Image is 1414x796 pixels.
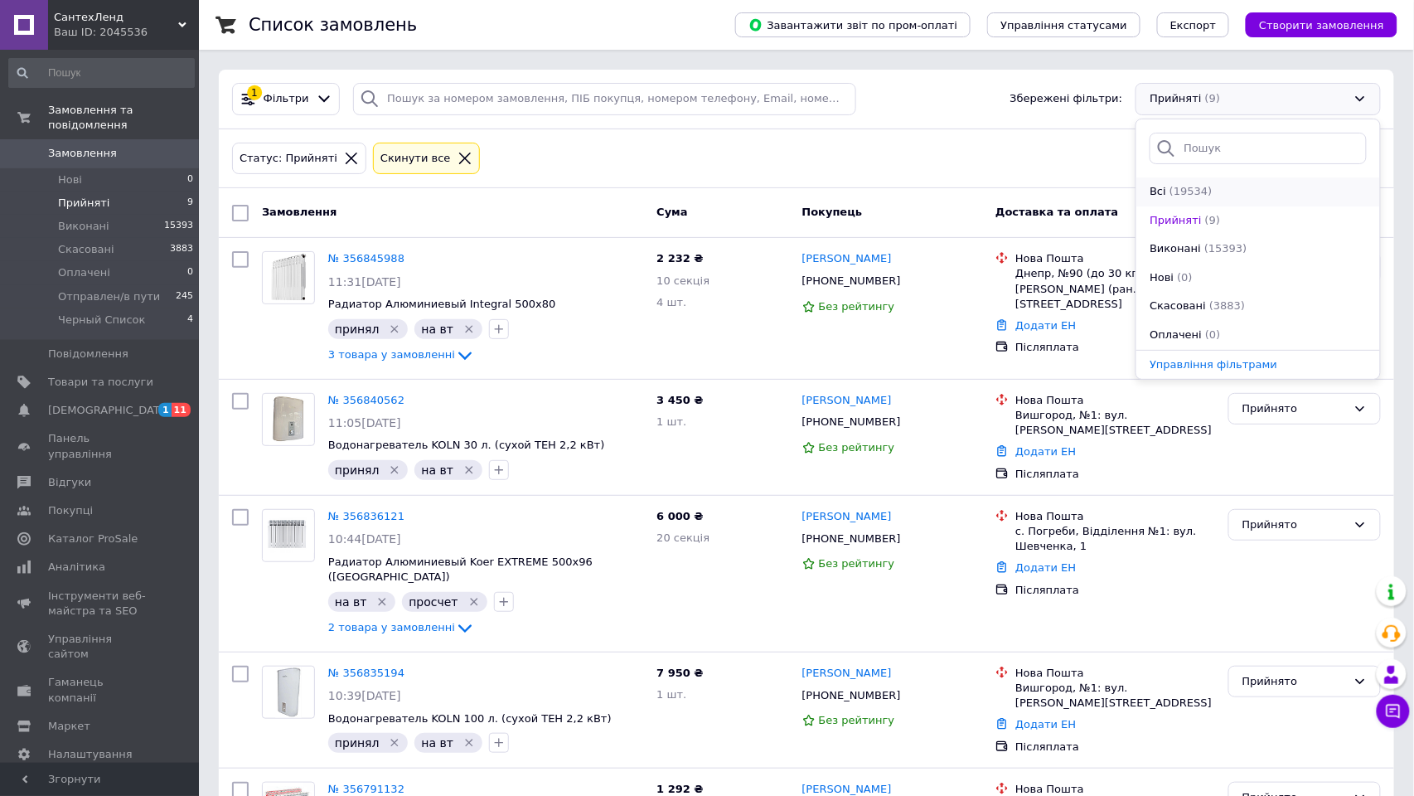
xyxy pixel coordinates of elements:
[1259,19,1384,32] span: Створити замовлення
[58,172,82,187] span: Нові
[1150,298,1206,314] span: Скасовані
[802,666,892,682] a: [PERSON_NAME]
[995,206,1118,218] span: Доставка та оплата
[819,300,895,313] span: Без рейтингу
[1150,358,1277,371] span: Управління фільтрами
[656,296,686,308] span: 4 шт.
[262,666,315,719] a: Фото товару
[48,747,133,762] span: Налаштування
[1015,319,1076,332] a: Додати ЕН
[1246,12,1397,37] button: Створити замовлення
[802,532,901,545] span: [PHONE_NUMBER]
[1242,400,1347,418] div: Прийнято
[54,25,199,40] div: Ваш ID: 2045536
[48,719,90,734] span: Маркет
[328,667,404,679] a: № 356835194
[353,83,856,115] input: Пошук за номером замовлення, ПІБ покупця, номером телефону, Email, номером накладної
[1015,666,1214,681] div: Нова Пошта
[328,689,401,702] span: 10:39[DATE]
[187,265,193,280] span: 0
[335,464,380,477] span: принял
[802,206,863,218] span: Покупець
[1015,251,1214,266] div: Нова Пошта
[164,219,193,234] span: 15393
[802,274,901,287] span: [PHONE_NUMBER]
[328,416,401,430] span: 11:05[DATE]
[1015,681,1214,711] div: Вишгород, №1: вул. [PERSON_NAME][STREET_ADDRESS]
[48,675,153,705] span: Гаманець компанії
[819,557,895,570] span: Без рейтингу
[48,531,138,546] span: Каталог ProSale
[236,150,341,167] div: Статус: Прийняті
[1205,328,1220,341] span: (0)
[1242,517,1347,534] div: Прийнято
[656,688,686,701] span: 1 шт.
[335,736,380,750] span: принял
[328,712,612,725] a: Водонагреватель KOLN 100 л. (сухой ТЕН 2,2 кВт)
[328,510,404,522] a: № 356836121
[328,439,604,451] a: Водонагреватель KOLN 30 л. (сухой ТЕН 2,2 кВт)
[1204,242,1247,255] span: (15393)
[328,298,556,310] a: Радиатор Алюминиевый Integral 500х80
[176,289,193,304] span: 245
[1169,185,1213,197] span: (19534)
[328,556,593,584] span: Радиатор Алюминиевый Koer EXTREME 500x96 ([GEOGRAPHIC_DATA])
[328,252,404,265] a: № 356845988
[1177,271,1192,284] span: (0)
[656,531,709,544] span: 20 секція
[48,375,153,390] span: Товари та послуги
[335,323,380,336] span: принял
[187,196,193,211] span: 9
[328,621,455,633] span: 2 товара у замовленні
[388,736,401,750] svg: Видалити мітку
[1377,695,1410,728] button: Чат з покупцем
[377,150,454,167] div: Cкинути все
[735,12,971,37] button: Завантажити звіт по пром-оплаті
[819,441,895,454] span: Без рейтингу
[462,464,476,477] svg: Видалити мітку
[264,91,309,107] span: Фільтри
[1205,214,1220,226] span: (9)
[48,103,199,133] span: Замовлення та повідомлення
[375,595,389,609] svg: Видалити мітку
[48,589,153,619] span: Інструменти веб-майстра та SEO
[802,251,892,267] a: [PERSON_NAME]
[819,714,895,726] span: Без рейтингу
[1015,509,1214,524] div: Нова Пошта
[262,509,315,562] a: Фото товару
[1150,241,1201,257] span: Виконані
[48,347,128,362] span: Повідомлення
[54,10,178,25] span: СантехЛенд
[1015,393,1214,408] div: Нова Пошта
[328,275,401,289] span: 11:31[DATE]
[388,323,401,336] svg: Видалити мітку
[48,503,93,518] span: Покупці
[1010,91,1123,107] span: Збережені фільтри:
[467,595,481,609] svg: Видалити мітку
[1242,673,1347,691] div: Прийнято
[170,242,193,257] span: 3883
[262,251,315,304] a: Фото товару
[802,509,892,525] a: [PERSON_NAME]
[1015,266,1214,312] div: Днепр, №90 (до 30 кг): ул. [PERSON_NAME] (ран. [STREET_ADDRESS]
[8,58,195,88] input: Пошук
[1157,12,1230,37] button: Експорт
[58,289,160,304] span: Отправлен/в пути
[1015,524,1214,554] div: с. Погреби, Відділення №1: вул. Шевченка, 1
[1015,561,1076,574] a: Додати ЕН
[328,532,401,546] span: 10:44[DATE]
[1150,133,1367,165] input: Пошук
[58,196,109,211] span: Прийняті
[656,394,703,406] span: 3 450 ₴
[262,206,337,218] span: Замовлення
[1170,19,1217,32] span: Експорт
[656,783,703,795] span: 1 292 ₴
[388,464,401,477] svg: Видалити мітку
[265,252,311,303] img: Фото товару
[1015,467,1214,482] div: Післяплата
[1015,718,1076,730] a: Додати ЕН
[172,403,191,417] span: 11
[48,560,105,575] span: Аналітика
